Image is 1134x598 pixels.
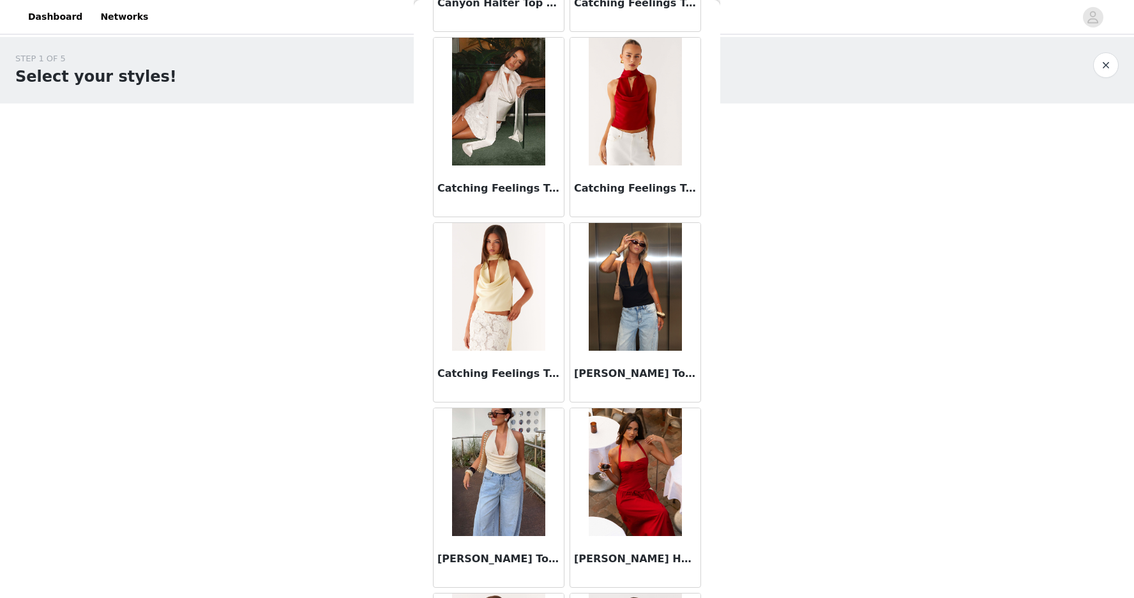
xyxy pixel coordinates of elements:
[574,551,697,567] h3: [PERSON_NAME] Halter Top - Cherry Red
[452,408,545,536] img: Charli Cowl Top - Lemon
[93,3,156,31] a: Networks
[452,38,545,165] img: Catching Feelings Top - Ivory
[589,223,681,351] img: Charli Cowl Top - Black
[452,223,545,351] img: Catching Feelings Top - Yellow
[437,551,560,567] h3: [PERSON_NAME] Top - Lemon
[15,65,177,88] h1: Select your styles!
[20,3,90,31] a: Dashboard
[15,52,177,65] div: STEP 1 OF 5
[437,366,560,381] h3: Catching Feelings Top - Yellow
[589,38,681,165] img: Catching Feelings Top - Red
[1087,7,1099,27] div: avatar
[574,181,697,196] h3: Catching Feelings Top - Red
[589,408,681,536] img: Cheryl Bustier Halter Top - Cherry Red
[437,181,560,196] h3: Catching Feelings Top - Ivory
[574,366,697,381] h3: [PERSON_NAME] Top - Black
